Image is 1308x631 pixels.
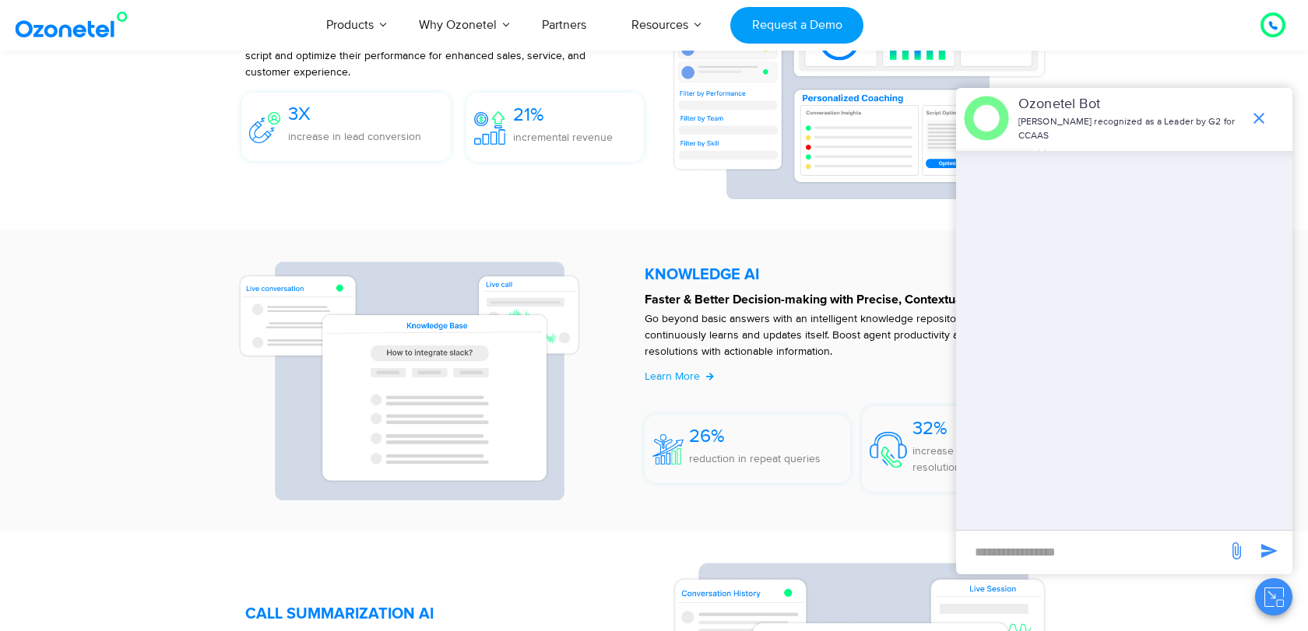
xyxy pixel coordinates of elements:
[1253,535,1285,566] span: send message
[288,128,421,145] p: increase in lead conversion
[245,31,601,80] p: Train your agents with detailed insights from conversations. Improve pitch script and optimize th...
[513,129,613,145] p: incremental revenue
[652,434,684,464] img: 26%
[645,310,1047,359] p: Go beyond basic answers with an intelligent knowledge repository that continuously learns and upd...
[1018,94,1242,115] p: Ozonetel Bot
[645,370,700,383] span: Learn More
[689,450,821,467] p: reduction in repeat queries
[513,103,544,126] span: 21%
[474,111,505,144] img: 21%
[964,538,1219,566] div: new-msg-input
[645,368,714,384] a: Learn More
[1221,535,1252,566] span: send message
[645,293,1033,306] strong: Faster & Better Decision-making with Precise, Contextual Information
[730,7,863,44] a: Request a Demo
[964,96,1009,141] img: header
[689,425,725,447] span: 26%
[912,417,948,440] span: 32%
[249,112,280,143] img: 3X
[1243,103,1275,134] span: end chat or minimize
[912,443,1055,475] p: increase in first call resolution
[245,606,656,622] h5: CALL SUMMARIZATION AI
[1255,578,1292,615] button: Close chat
[645,267,1063,282] h5: KNOWLEDGE AI​​
[870,432,907,468] img: 32%
[288,103,311,125] span: 3X
[1018,115,1242,143] p: [PERSON_NAME] recognized as a Leader by G2 for CCAAS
